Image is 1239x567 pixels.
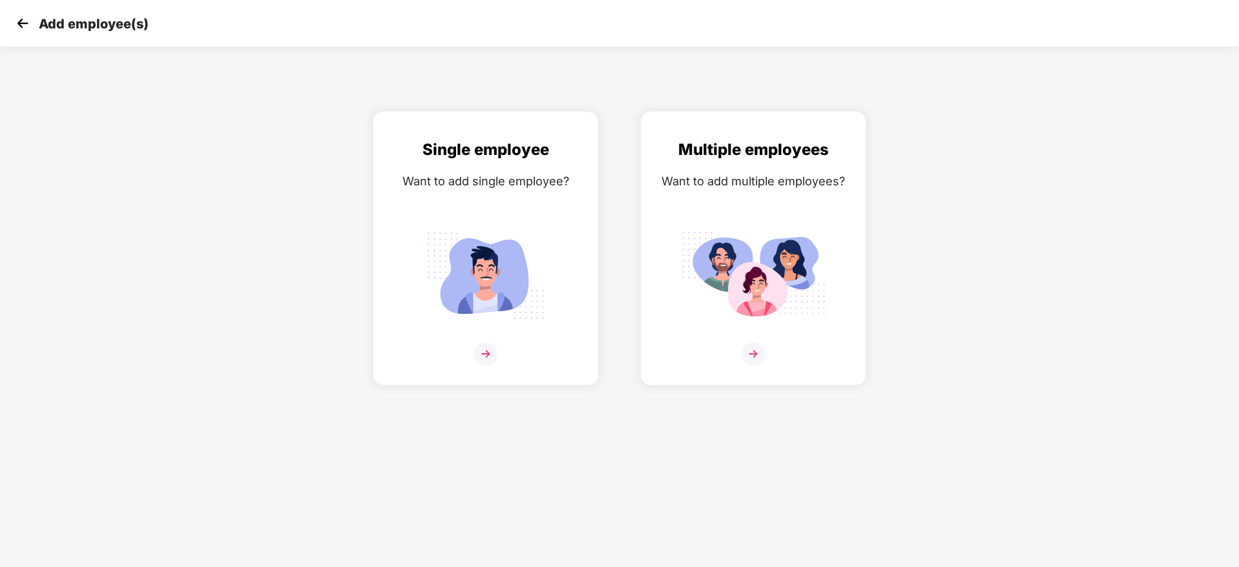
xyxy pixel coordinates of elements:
[386,172,585,191] div: Want to add single employee?
[13,14,32,33] img: svg+xml;base64,PHN2ZyB4bWxucz0iaHR0cDovL3d3dy53My5vcmcvMjAwMC9zdmciIHdpZHRoPSIzMCIgaGVpZ2h0PSIzMC...
[654,138,853,162] div: Multiple employees
[386,138,585,162] div: Single employee
[39,16,149,32] p: Add employee(s)
[474,342,497,366] img: svg+xml;base64,PHN2ZyB4bWxucz0iaHR0cDovL3d3dy53My5vcmcvMjAwMC9zdmciIHdpZHRoPSIzNiIgaGVpZ2h0PSIzNi...
[681,225,826,326] img: svg+xml;base64,PHN2ZyB4bWxucz0iaHR0cDovL3d3dy53My5vcmcvMjAwMC9zdmciIGlkPSJNdWx0aXBsZV9lbXBsb3llZS...
[742,342,765,366] img: svg+xml;base64,PHN2ZyB4bWxucz0iaHR0cDovL3d3dy53My5vcmcvMjAwMC9zdmciIHdpZHRoPSIzNiIgaGVpZ2h0PSIzNi...
[654,172,853,191] div: Want to add multiple employees?
[413,225,558,326] img: svg+xml;base64,PHN2ZyB4bWxucz0iaHR0cDovL3d3dy53My5vcmcvMjAwMC9zdmciIGlkPSJTaW5nbGVfZW1wbG95ZWUiIH...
